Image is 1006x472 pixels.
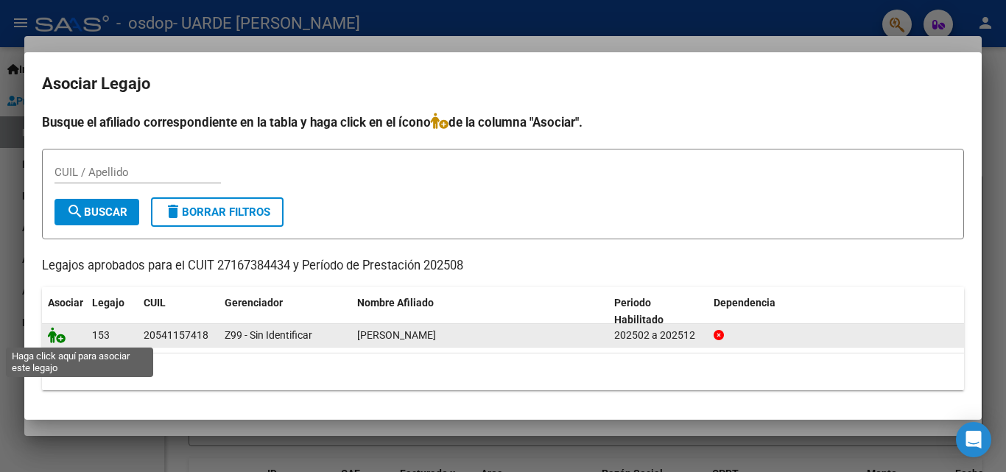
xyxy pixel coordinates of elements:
[357,297,434,309] span: Nombre Afiliado
[219,287,351,336] datatable-header-cell: Gerenciador
[42,113,964,132] h4: Busque el afiliado correspondiente en la tabla y haga click en el ícono de la columna "Asociar".
[86,287,138,336] datatable-header-cell: Legajo
[164,205,270,219] span: Borrar Filtros
[42,353,964,390] div: 1 registros
[144,297,166,309] span: CUIL
[714,297,775,309] span: Dependencia
[92,329,110,341] span: 153
[42,70,964,98] h2: Asociar Legajo
[66,205,127,219] span: Buscar
[42,257,964,275] p: Legajos aprobados para el CUIT 27167384434 y Período de Prestación 202508
[708,287,965,336] datatable-header-cell: Dependencia
[164,202,182,220] mat-icon: delete
[92,297,124,309] span: Legajo
[608,287,708,336] datatable-header-cell: Periodo Habilitado
[66,202,84,220] mat-icon: search
[225,329,312,341] span: Z99 - Sin Identificar
[151,197,284,227] button: Borrar Filtros
[54,199,139,225] button: Buscar
[225,297,283,309] span: Gerenciador
[138,287,219,336] datatable-header-cell: CUIL
[351,287,608,336] datatable-header-cell: Nombre Afiliado
[357,329,436,341] span: CALLEGARI MATOSO BAUTISTA
[42,287,86,336] datatable-header-cell: Asociar
[956,422,991,457] div: Open Intercom Messenger
[614,327,702,344] div: 202502 a 202512
[48,297,83,309] span: Asociar
[614,297,664,325] span: Periodo Habilitado
[144,327,208,344] div: 20541157418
